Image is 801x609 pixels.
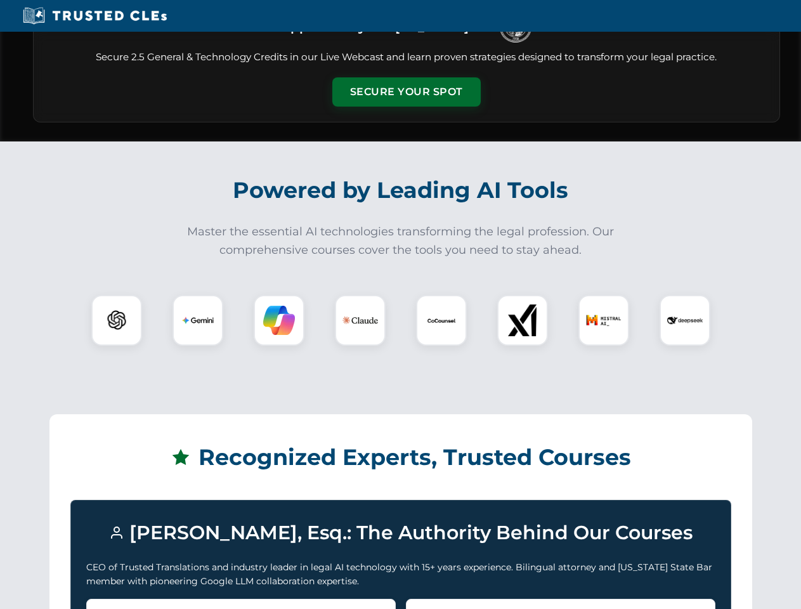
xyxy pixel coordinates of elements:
[70,435,731,480] h2: Recognized Experts, Trusted Courses
[578,295,629,346] div: Mistral AI
[179,223,623,259] p: Master the essential AI technologies transforming the legal profession. Our comprehensive courses...
[342,303,378,338] img: Claude Logo
[332,77,481,107] button: Secure Your Spot
[86,516,715,550] h3: [PERSON_NAME], Esq.: The Authority Behind Our Courses
[507,304,538,336] img: xAI Logo
[86,560,715,589] p: CEO of Trusted Translations and industry leader in legal AI technology with 15+ years experience....
[667,303,703,338] img: DeepSeek Logo
[660,295,710,346] div: DeepSeek
[19,6,171,25] img: Trusted CLEs
[98,302,135,339] img: ChatGPT Logo
[586,303,622,338] img: Mistral AI Logo
[91,295,142,346] div: ChatGPT
[416,295,467,346] div: CoCounsel
[182,304,214,336] img: Gemini Logo
[263,304,295,336] img: Copilot Logo
[497,295,548,346] div: xAI
[49,50,764,65] p: Secure 2.5 General & Technology Credits in our Live Webcast and learn proven strategies designed ...
[335,295,386,346] div: Claude
[49,168,752,213] h2: Powered by Leading AI Tools
[426,304,457,336] img: CoCounsel Logo
[254,295,304,346] div: Copilot
[173,295,223,346] div: Gemini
